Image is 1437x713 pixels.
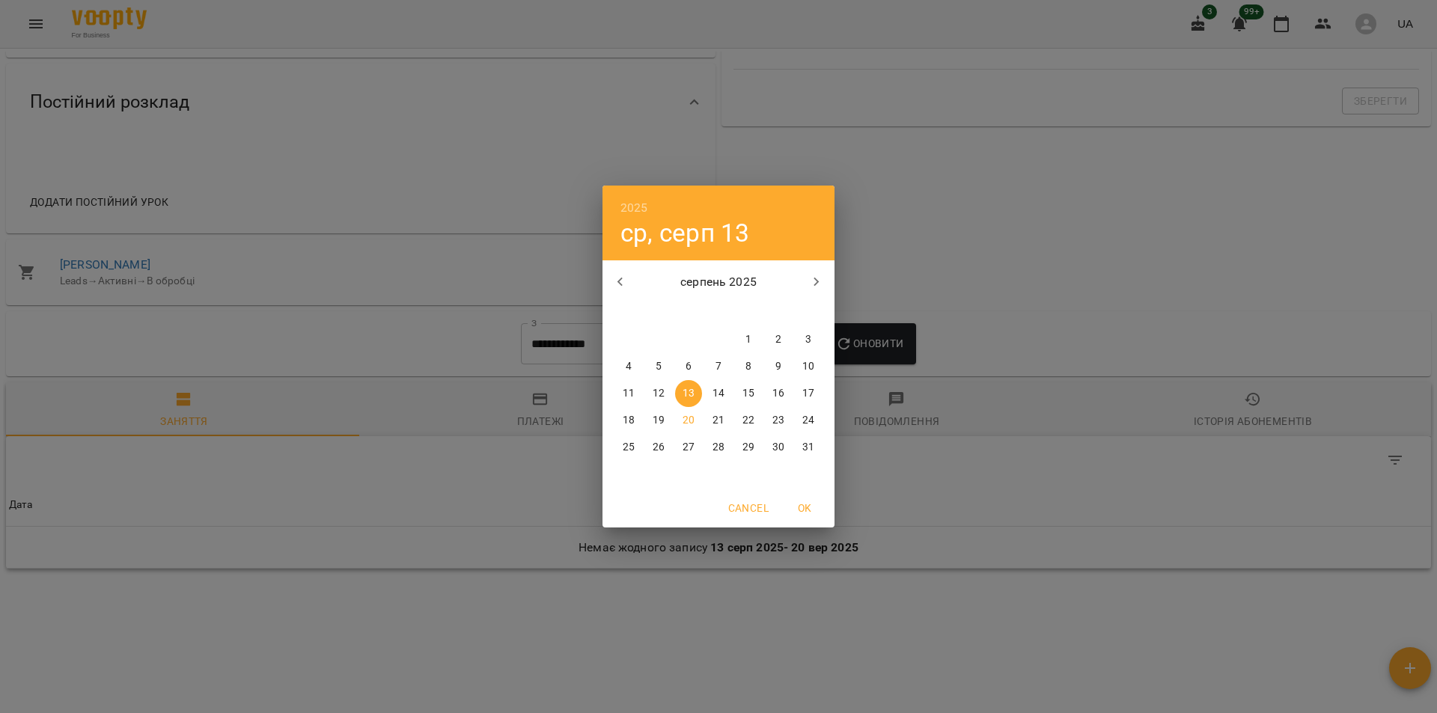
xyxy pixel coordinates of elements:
button: 10 [795,353,822,380]
button: 28 [705,434,732,461]
button: 17 [795,380,822,407]
p: 12 [653,386,665,401]
button: 22 [735,407,762,434]
button: 11 [615,380,642,407]
span: чт [705,304,732,319]
p: 21 [713,413,724,428]
span: нд [795,304,822,319]
button: 4 [615,353,642,380]
p: 19 [653,413,665,428]
button: ср, серп 13 [620,218,750,248]
p: 6 [686,359,692,374]
button: 6 [675,353,702,380]
button: 20 [675,407,702,434]
p: 22 [742,413,754,428]
p: 10 [802,359,814,374]
span: вт [645,304,672,319]
p: 25 [623,440,635,455]
button: 7 [705,353,732,380]
button: 19 [645,407,672,434]
button: 23 [765,407,792,434]
p: 4 [626,359,632,374]
p: 26 [653,440,665,455]
button: 12 [645,380,672,407]
button: 9 [765,353,792,380]
button: 3 [795,326,822,353]
button: 24 [795,407,822,434]
p: 9 [775,359,781,374]
span: сб [765,304,792,319]
span: пн [615,304,642,319]
button: 29 [735,434,762,461]
p: 30 [772,440,784,455]
p: 7 [716,359,721,374]
p: 15 [742,386,754,401]
button: 31 [795,434,822,461]
button: 21 [705,407,732,434]
button: 27 [675,434,702,461]
p: 29 [742,440,754,455]
p: 16 [772,386,784,401]
button: 5 [645,353,672,380]
p: 17 [802,386,814,401]
button: 18 [615,407,642,434]
button: 13 [675,380,702,407]
button: 2 [765,326,792,353]
span: ср [675,304,702,319]
p: 18 [623,413,635,428]
button: 30 [765,434,792,461]
button: 26 [645,434,672,461]
button: 16 [765,380,792,407]
p: 27 [683,440,695,455]
p: 2 [775,332,781,347]
button: 25 [615,434,642,461]
p: 8 [745,359,751,374]
p: 31 [802,440,814,455]
p: 5 [656,359,662,374]
p: 14 [713,386,724,401]
p: 3 [805,332,811,347]
button: 15 [735,380,762,407]
span: пт [735,304,762,319]
p: 24 [802,413,814,428]
button: 14 [705,380,732,407]
p: 13 [683,386,695,401]
button: 2025 [620,198,648,218]
p: 1 [745,332,751,347]
p: 28 [713,440,724,455]
p: 20 [683,413,695,428]
span: OK [787,499,823,517]
button: OK [781,495,829,521]
p: серпень 2025 [638,273,799,291]
button: 8 [735,353,762,380]
p: 11 [623,386,635,401]
p: 23 [772,413,784,428]
button: 1 [735,326,762,353]
span: Cancel [728,499,769,517]
button: Cancel [722,495,775,521]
